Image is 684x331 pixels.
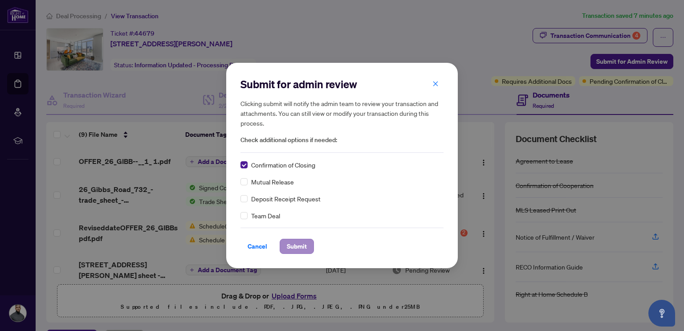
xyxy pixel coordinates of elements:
button: Open asap [648,300,675,327]
span: Check additional options if needed: [240,135,444,145]
span: close [432,81,439,87]
span: Deposit Receipt Request [251,194,321,204]
span: Mutual Release [251,177,294,187]
span: Cancel [248,239,267,253]
button: Submit [280,239,314,254]
span: Confirmation of Closing [251,160,315,170]
h2: Submit for admin review [240,77,444,91]
span: Team Deal [251,211,280,221]
h5: Clicking submit will notify the admin team to review your transaction and attachments. You can st... [240,98,444,128]
button: Cancel [240,239,274,254]
span: Submit [287,239,307,253]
